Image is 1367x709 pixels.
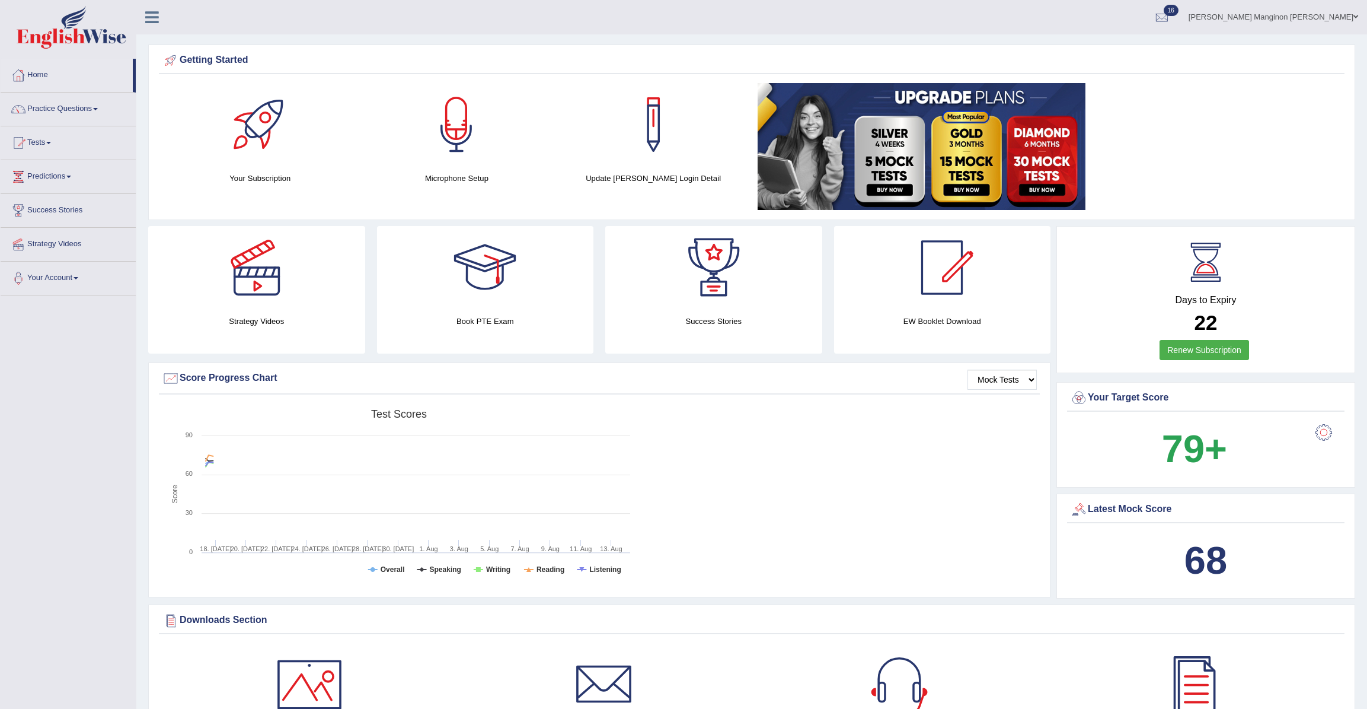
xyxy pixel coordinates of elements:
tspan: Score [171,485,179,504]
h4: Your Subscription [168,172,353,185]
tspan: 3. Aug [450,545,468,552]
h4: Days to Expiry [1070,295,1342,306]
a: Predictions [1,160,136,190]
h4: Strategy Videos [148,315,365,328]
tspan: Speaking [430,565,461,574]
text: 30 [186,509,193,516]
div: Latest Mock Score [1070,501,1342,519]
h4: Microphone Setup [365,172,550,185]
a: Success Stories [1,194,136,224]
tspan: Listening [589,565,621,574]
tspan: 20. [DATE] [231,545,262,552]
text: 0 [189,548,193,555]
div: Getting Started [162,52,1342,69]
text: 90 [186,431,193,438]
a: Your Account [1,262,136,291]
a: Tests [1,126,136,156]
tspan: 26. [DATE] [322,545,353,552]
a: Renew Subscription [1160,340,1249,360]
tspan: 5. Aug [480,545,499,552]
b: 68 [1184,539,1227,582]
a: Practice Questions [1,93,136,122]
tspan: 18. [DATE] [200,545,231,552]
tspan: 22. [DATE] [261,545,292,552]
tspan: 24. [DATE] [291,545,322,552]
div: Your Target Score [1070,389,1342,407]
a: Strategy Videos [1,228,136,257]
tspan: 11. Aug [570,545,592,552]
tspan: 9. Aug [541,545,560,552]
h4: Book PTE Exam [377,315,594,328]
tspan: 1. Aug [419,545,437,552]
h4: EW Booklet Download [834,315,1051,328]
tspan: Test scores [371,408,427,420]
tspan: Reading [536,565,564,574]
tspan: 7. Aug [510,545,529,552]
tspan: Writing [486,565,510,574]
b: 79+ [1162,427,1227,470]
div: Downloads Section [162,612,1342,629]
text: 60 [186,470,193,477]
img: small5.jpg [758,83,1085,210]
tspan: 30. [DATE] [382,545,414,552]
tspan: Overall [381,565,405,574]
h4: Success Stories [605,315,822,328]
div: Score Progress Chart [162,370,1037,387]
a: Home [1,59,133,88]
tspan: 13. Aug [600,545,622,552]
b: 22 [1194,311,1218,334]
h4: Update [PERSON_NAME] Login Detail [561,172,746,185]
span: 16 [1164,5,1178,16]
tspan: 28. [DATE] [352,545,384,552]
